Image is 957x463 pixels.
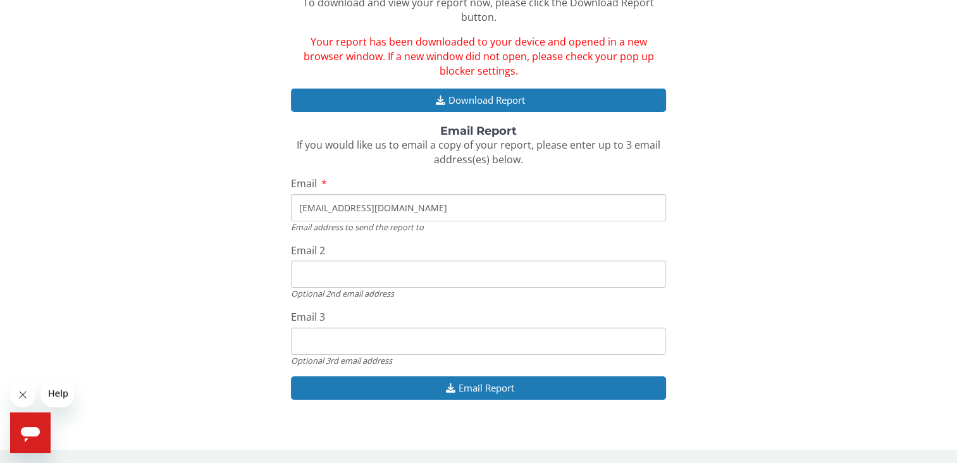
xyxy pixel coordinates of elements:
iframe: Message from company [40,380,74,407]
span: Email 3 [291,310,325,324]
span: Your report has been downloaded to your device and opened in a new browser window. If a new windo... [303,35,653,78]
iframe: Close message [10,382,35,407]
div: Optional 2nd email address [291,288,666,299]
button: Download Report [291,89,666,112]
iframe: Button to launch messaging window [10,412,51,453]
div: Optional 3rd email address [291,355,666,366]
strong: Email Report [440,124,517,138]
button: Email Report [291,376,666,400]
span: If you would like us to email a copy of your report, please enter up to 3 email address(es) below. [297,138,660,166]
span: Email 2 [291,244,325,257]
div: Email address to send the report to [291,221,666,233]
span: Email [291,176,317,190]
